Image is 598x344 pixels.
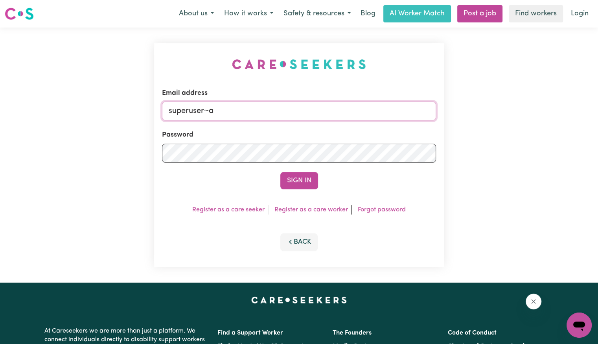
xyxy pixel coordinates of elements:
a: AI Worker Match [383,5,451,22]
label: Password [162,130,193,140]
a: Careseekers logo [5,5,34,23]
button: Sign In [280,172,318,189]
iframe: Button to launch messaging window [567,313,592,338]
a: Code of Conduct [448,330,497,336]
button: Back [280,233,318,251]
a: Post a job [457,5,502,22]
a: Careseekers home page [251,297,347,303]
a: Find a Support Worker [217,330,283,336]
img: Careseekers logo [5,7,34,21]
a: Register as a care worker [274,207,348,213]
button: How it works [219,6,278,22]
label: Email address [162,88,208,98]
a: Register as a care seeker [192,207,265,213]
button: Safety & resources [278,6,356,22]
a: Find workers [509,5,563,22]
input: Email address [162,102,436,120]
a: Login [566,5,593,22]
span: Need any help? [5,6,48,12]
button: About us [174,6,219,22]
a: Blog [356,5,380,22]
a: Forgot password [358,207,406,213]
a: The Founders [333,330,372,336]
iframe: Close message [526,294,541,309]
